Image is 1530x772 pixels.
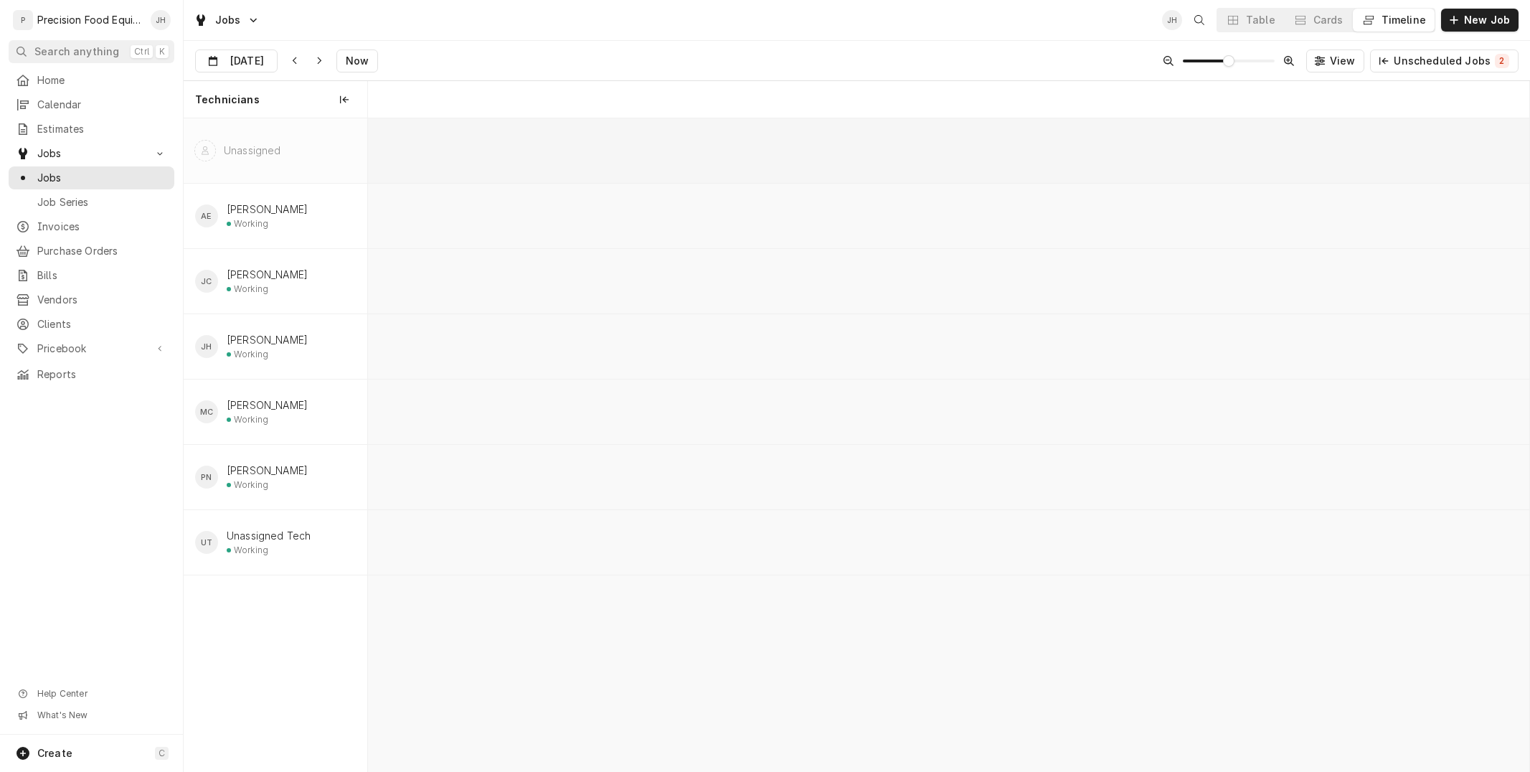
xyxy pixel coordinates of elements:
span: Clients [37,317,167,331]
span: Calendar [37,98,167,112]
a: Estimates [9,118,174,141]
button: Now [336,50,378,72]
div: Working [234,545,268,556]
div: Anthony Ellinger's Avatar [195,204,218,227]
span: Home [37,73,167,88]
button: New Job [1441,9,1519,32]
div: UT [195,531,218,554]
div: Working [234,218,268,230]
div: JH [151,10,171,30]
a: Invoices [9,215,174,238]
span: What's New [37,710,166,721]
div: Unscheduled Jobs [1394,54,1509,68]
div: [PERSON_NAME] [227,463,308,478]
span: Purchase Orders [37,244,167,258]
div: Mike Caster's Avatar [195,400,218,423]
div: left [184,118,367,771]
div: Working [234,414,268,425]
button: Open search [1188,9,1211,32]
span: Jobs [37,171,167,185]
div: Table [1246,13,1275,27]
span: Search anything [34,44,119,59]
div: Jason Hertel's Avatar [1162,10,1182,30]
div: MC [195,400,218,423]
a: Job Series [9,191,174,214]
a: Go to Help Center [9,684,174,704]
span: Create [37,747,72,759]
a: Go to Jobs [188,9,265,32]
div: [PERSON_NAME] [227,333,308,347]
div: JH [1162,10,1182,30]
a: Vendors [9,288,174,311]
div: [PERSON_NAME] [227,398,308,413]
div: Precision Food Equipment LLC [37,13,143,27]
div: Jacob Cardenas's Avatar [195,270,218,293]
div: Timeline [1382,13,1426,27]
div: Jason Hertel's Avatar [195,335,218,358]
span: Invoices [37,220,167,234]
div: Working [234,479,268,491]
div: Cards [1313,13,1344,27]
a: Purchase Orders [9,240,174,263]
a: Go to What's New [9,705,174,725]
span: Job Series [37,195,167,210]
span: Pricebook [37,342,146,356]
span: Vendors [37,293,167,307]
div: Unassigned [224,143,281,158]
a: Reports [9,363,174,386]
div: PN [195,466,218,489]
div: Technicians column. SPACE for context menu [184,81,367,118]
div: Jason Hertel's Avatar [151,10,171,30]
span: Now [343,54,372,68]
span: Technicians [195,93,260,107]
button: View [1306,50,1365,72]
button: [DATE] [195,50,278,72]
a: Go to Jobs [9,142,174,165]
div: Unassigned Tech's Avatar [195,531,218,554]
span: Jobs [37,146,146,161]
button: Unscheduled Jobs2 [1370,50,1519,72]
div: P [13,10,33,30]
a: Home [9,69,174,92]
a: Calendar [9,93,174,116]
button: Search anythingCtrlK [9,40,174,63]
a: Bills [9,264,174,287]
span: View [1327,54,1359,68]
a: Jobs [9,166,174,189]
div: JC [195,270,218,293]
span: New Job [1461,13,1513,27]
div: Working [234,349,268,360]
span: K [159,46,165,57]
div: Pete Nielson's Avatar [195,466,218,489]
div: normal [368,118,1529,771]
a: Clients [9,313,174,336]
div: [PERSON_NAME] [227,268,308,282]
span: Estimates [37,122,167,136]
span: Help Center [37,688,166,700]
span: Bills [37,268,167,283]
div: Working [234,283,268,295]
div: JH [195,335,218,358]
a: Go to Pricebook [9,337,174,360]
span: C [159,748,165,759]
span: Reports [37,367,167,382]
div: Unassigned Tech [227,529,311,543]
div: [PERSON_NAME] [227,202,308,217]
span: Jobs [215,13,241,27]
div: AE [195,204,218,227]
div: 2 [1498,55,1506,67]
span: Ctrl [134,46,149,57]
